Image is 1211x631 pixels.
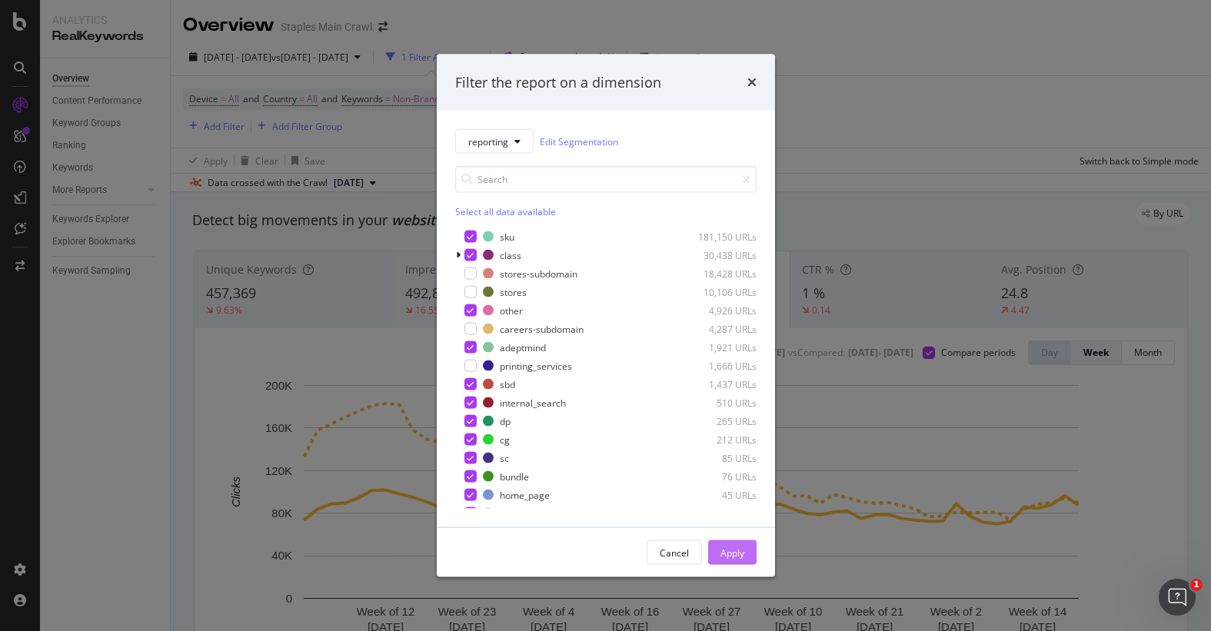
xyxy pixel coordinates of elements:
[500,451,509,464] div: sc
[500,396,566,409] div: internal_search
[500,230,514,243] div: sku
[681,414,757,427] div: 265 URLs
[681,340,757,354] div: 1,921 URLs
[500,248,521,261] div: class
[455,129,534,154] button: reporting
[468,135,508,148] span: reporting
[681,470,757,483] div: 76 URLs
[681,248,757,261] div: 30,438 URLs
[747,72,757,92] div: times
[681,267,757,280] div: 18,428 URLs
[1190,579,1203,591] span: 1
[681,433,757,446] div: 212 URLs
[500,414,511,427] div: dp
[720,546,744,559] div: Apply
[681,359,757,372] div: 1,666 URLs
[437,54,775,577] div: modal
[708,540,757,565] button: Apply
[681,322,757,335] div: 4,287 URLs
[455,72,661,92] div: Filter the report on a dimension
[1159,579,1196,616] iframe: Intercom live chat
[681,304,757,317] div: 4,926 URLs
[681,230,757,243] div: 181,150 URLs
[681,285,757,298] div: 10,106 URLs
[681,451,757,464] div: 85 URLs
[500,470,529,483] div: bundle
[500,285,527,298] div: stores
[647,540,702,565] button: Cancel
[500,488,550,501] div: home_page
[500,340,546,354] div: adeptmind
[681,488,757,501] div: 45 URLs
[500,433,510,446] div: cg
[500,359,572,372] div: printing_services
[455,166,757,193] input: Search
[660,546,689,559] div: Cancel
[540,133,618,149] a: Edit Segmentation
[500,322,584,335] div: careers-subdomain
[500,304,523,317] div: other
[500,267,577,280] div: stores-subdomain
[500,377,515,390] div: sbd
[681,506,757,520] div: 25 URLs
[455,205,757,218] div: Select all data available
[681,396,757,409] div: 510 URLs
[500,506,534,520] div: other_lp
[681,377,757,390] div: 1,437 URLs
